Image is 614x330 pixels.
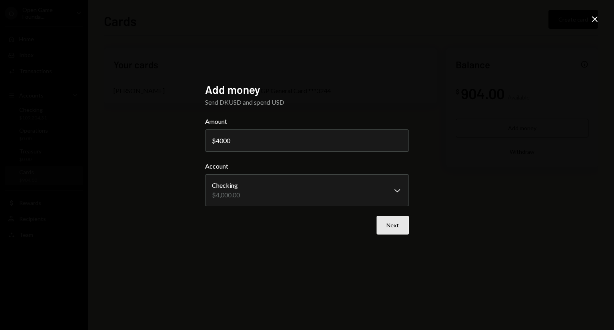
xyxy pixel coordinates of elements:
h2: Add money [205,82,409,97]
button: Account [205,174,409,206]
label: Account [205,161,409,171]
div: Send DKUSD and spend USD [205,97,409,107]
button: Next [377,216,409,235]
input: 0.00 [205,129,409,152]
label: Amount [205,117,409,126]
div: $ [212,137,216,144]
